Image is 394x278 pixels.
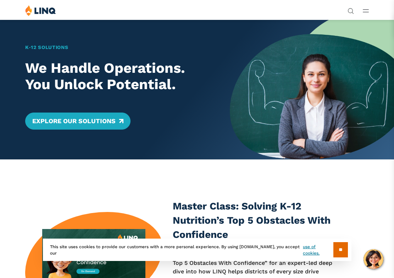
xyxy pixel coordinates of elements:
[43,239,351,261] div: This site uses cookies to provide our customers with a more personal experience. By using [DOMAIN...
[25,60,214,93] h2: We Handle Operations. You Unlock Potential.
[364,249,383,269] button: Hello, have a question? Let’s chat.
[363,7,369,15] button: Open Main Menu
[348,7,354,13] button: Open Search Bar
[25,44,214,51] h1: K‑12 Solutions
[25,113,131,130] a: Explore Our Solutions
[173,199,339,241] h3: Master Class: Solving K-12 Nutrition’s Top 5 Obstacles With Confidence
[230,20,394,159] img: Home Banner
[303,244,333,256] a: use of cookies.
[348,5,354,13] nav: Utility Navigation
[25,5,56,16] img: LINQ | K‑12 Software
